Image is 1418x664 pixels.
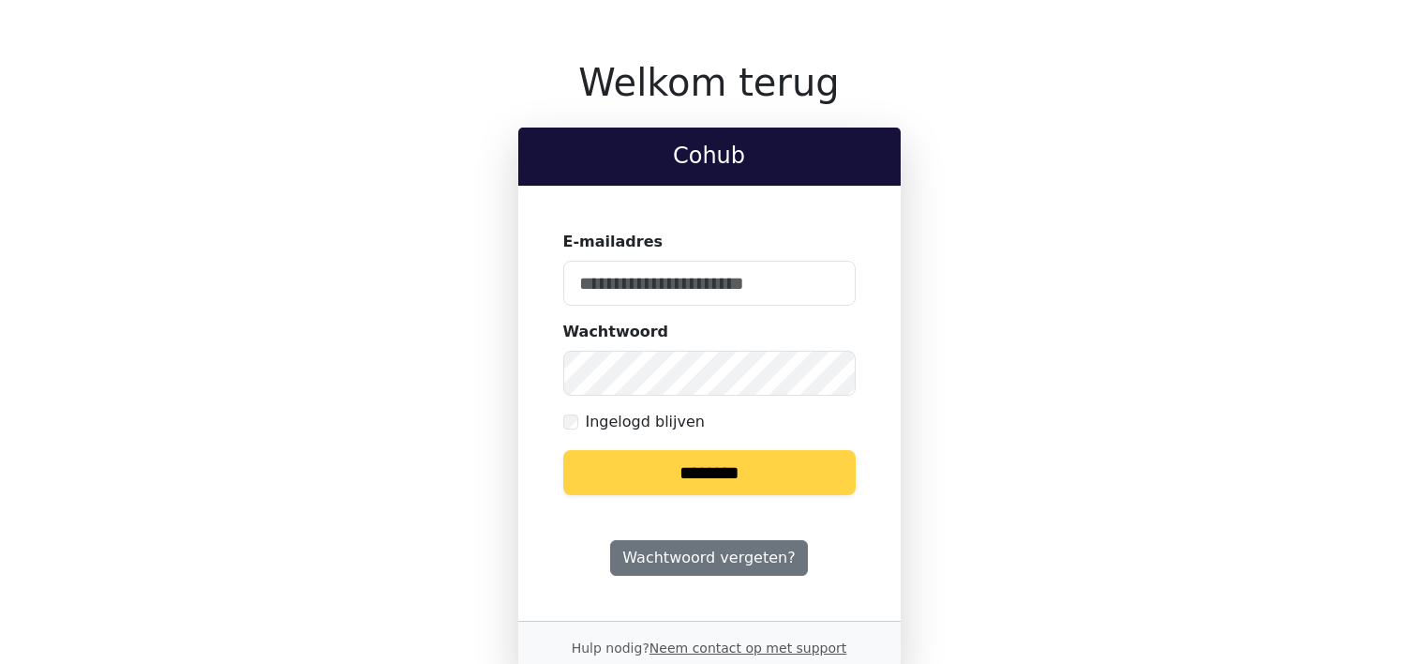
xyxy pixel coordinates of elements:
h2: Cohub [533,143,886,170]
label: Ingelogd blijven [586,411,705,433]
label: Wachtwoord [563,321,669,343]
a: Wachtwoord vergeten? [610,540,807,576]
h1: Welkom terug [518,60,901,105]
small: Hulp nodig? [572,641,847,656]
label: E-mailadres [563,231,664,253]
a: Neem contact op met support [649,641,846,656]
